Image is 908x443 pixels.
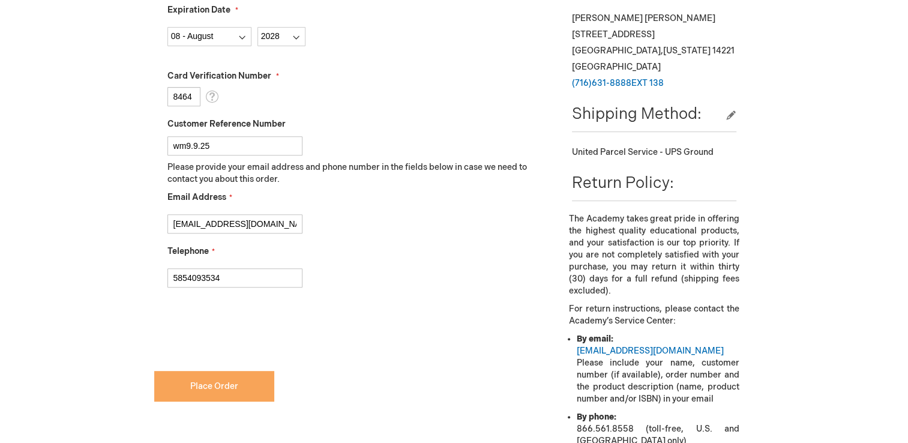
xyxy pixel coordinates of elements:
strong: By email: [577,334,613,344]
a: [EMAIL_ADDRESS][DOMAIN_NAME] [577,346,724,356]
strong: By phone: [577,412,616,422]
span: Shipping Method: [572,105,702,124]
input: Card Verification Number [167,87,200,106]
span: Return Policy: [572,174,674,193]
span: Email Address [167,192,226,202]
p: Please provide your email address and phone number in the fields below in case we need to contact... [167,161,537,185]
span: Telephone [167,246,209,256]
p: For return instructions, please contact the Academy’s Service Center: [569,303,739,327]
span: Card Verification Number [167,71,271,81]
p: The Academy takes great pride in offering the highest quality educational products, and your sati... [569,213,739,297]
div: [PERSON_NAME] [PERSON_NAME] [STREET_ADDRESS] [GEOGRAPHIC_DATA] , 14221 [GEOGRAPHIC_DATA] [572,10,736,91]
a: (716)631-8888EXT 138 [572,78,664,88]
span: Place Order [190,381,238,391]
button: Place Order [154,371,274,402]
span: United Parcel Service - UPS Ground [572,147,714,157]
span: [US_STATE] [663,46,711,56]
li: Please include your name, customer number (if available), order number and the product descriptio... [577,333,739,405]
span: Customer Reference Number [167,119,286,129]
span: Expiration Date [167,5,230,15]
iframe: reCAPTCHA [154,307,337,354]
